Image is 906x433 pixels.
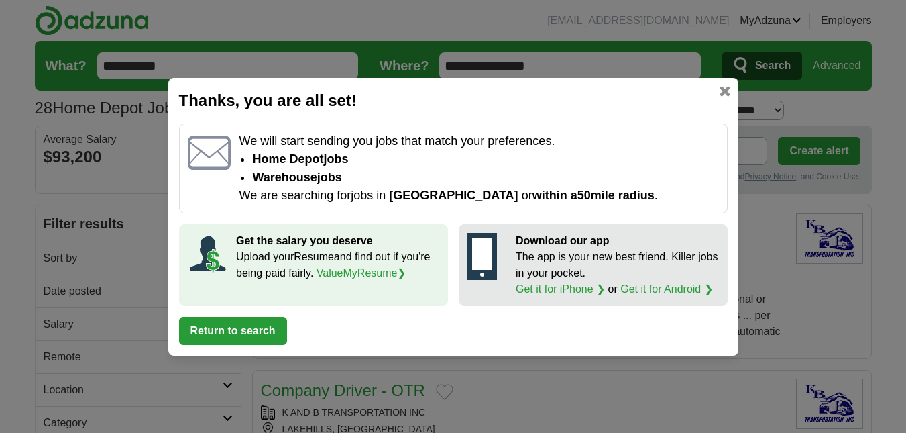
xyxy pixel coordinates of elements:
p: Get the salary you deserve [236,233,439,249]
li: Warehouse jobs [252,169,718,187]
p: Download our app [516,233,719,249]
span: [GEOGRAPHIC_DATA] [389,189,518,202]
p: Upload your Resume and find out if you're being paid fairly. [236,249,439,281]
a: Get it for iPhone ❯ [516,283,605,295]
p: We are searching for jobs in or . [239,187,718,205]
a: Get it for Android ❯ [620,283,713,295]
p: We will start sending you jobs that match your preferences. [239,132,718,150]
li: Home Depot jobs [252,150,718,169]
button: Return to search [179,317,287,345]
a: ValueMyResume❯ [317,267,406,279]
span: within a 50 mile radius [532,189,655,202]
p: The app is your new best friend. Killer jobs in your pocket. or [516,249,719,297]
h2: Thanks, you are all set! [179,89,728,113]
